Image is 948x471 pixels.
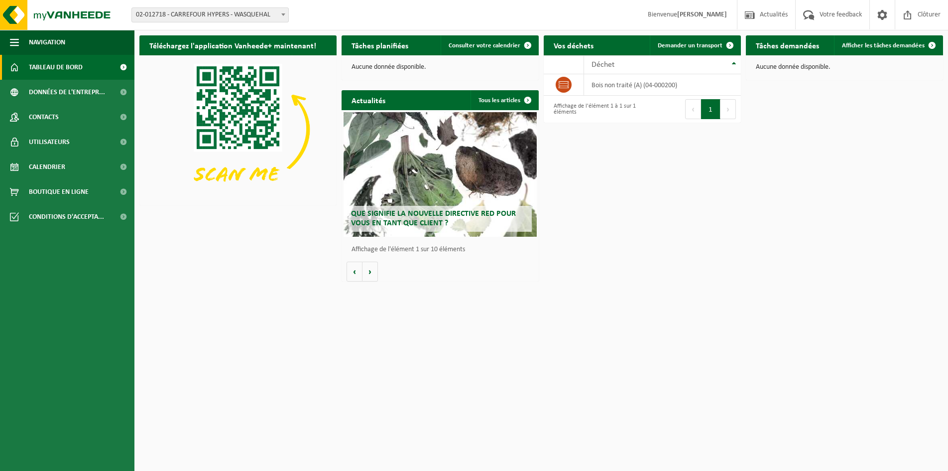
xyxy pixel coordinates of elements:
span: Demander un transport [658,42,722,49]
span: 02-012718 - CARREFOUR HYPERS - WASQUEHAL [131,7,289,22]
span: Que signifie la nouvelle directive RED pour vous en tant que client ? [351,210,516,227]
span: Calendrier [29,155,65,179]
p: Affichage de l'élément 1 sur 10 éléments [352,246,534,253]
p: Aucune donnée disponible. [756,64,933,71]
span: Afficher les tâches demandées [842,42,925,49]
strong: [PERSON_NAME] [677,11,727,18]
span: Boutique en ligne [29,179,89,204]
h2: Téléchargez l'application Vanheede+ maintenant! [139,35,326,55]
a: Que signifie la nouvelle directive RED pour vous en tant que client ? [344,112,537,237]
a: Consulter votre calendrier [441,35,538,55]
p: Aucune donnée disponible. [352,64,529,71]
h2: Vos déchets [544,35,603,55]
button: Vorige [347,262,362,282]
span: Navigation [29,30,65,55]
button: Volgende [362,262,378,282]
span: Déchet [592,61,614,69]
button: 1 [701,99,720,119]
span: Consulter votre calendrier [449,42,520,49]
button: Next [720,99,736,119]
a: Demander un transport [650,35,740,55]
a: Tous les articles [471,90,538,110]
span: Tableau de bord [29,55,83,80]
span: Contacts [29,105,59,130]
a: Afficher les tâches demandées [834,35,942,55]
button: Previous [685,99,701,119]
span: Conditions d'accepta... [29,204,104,229]
span: Données de l'entrepr... [29,80,105,105]
img: Download de VHEPlus App [139,55,337,203]
span: 02-012718 - CARREFOUR HYPERS - WASQUEHAL [132,8,288,22]
span: Utilisateurs [29,130,70,155]
td: bois non traité (A) (04-000200) [584,74,741,96]
h2: Actualités [342,90,395,110]
h2: Tâches demandées [746,35,829,55]
div: Affichage de l'élément 1 à 1 sur 1 éléments [549,98,637,120]
h2: Tâches planifiées [342,35,418,55]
